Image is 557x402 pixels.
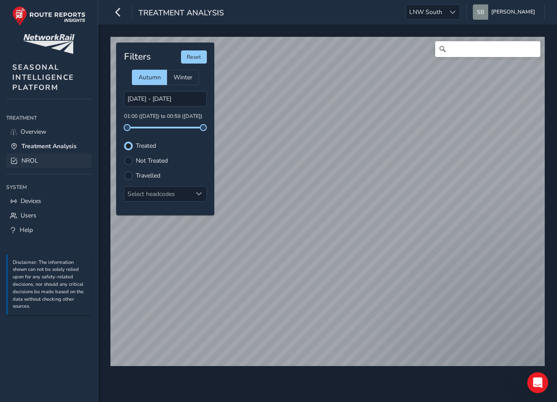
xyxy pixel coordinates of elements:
div: Select headcodes [124,187,192,201]
a: Devices [6,194,92,208]
img: rr logo [12,6,85,26]
label: Travelled [136,173,160,179]
h4: Filters [124,51,151,62]
div: Autumn [132,70,167,85]
span: Users [21,211,36,220]
iframe: Intercom live chat [527,372,548,393]
label: Treated [136,143,156,149]
a: Treatment Analysis [6,139,92,153]
span: LNW South [406,5,445,19]
a: NROL [6,153,92,168]
div: Winter [167,70,199,85]
button: Reset [181,50,207,64]
span: Treatment Analysis [138,7,224,20]
span: Winter [174,73,192,82]
p: Disclaimer: The information shown can not be solely relied upon for any safety-related decisions,... [13,259,87,311]
span: Overview [21,128,46,136]
div: Treatment [6,111,92,125]
a: Users [6,208,92,223]
canvas: Map [110,37,545,366]
span: Treatment Analysis [21,142,77,150]
img: customer logo [23,34,75,54]
a: Help [6,223,92,237]
a: Overview [6,125,92,139]
button: [PERSON_NAME] [473,4,538,20]
div: System [6,181,92,194]
span: Devices [21,197,41,205]
label: Not Treated [136,158,168,164]
span: NROL [21,157,38,165]
span: Help [20,226,33,234]
span: Autumn [138,73,161,82]
span: SEASONAL INTELLIGENCE PLATFORM [12,62,74,92]
img: diamond-layout [473,4,488,20]
input: Search [435,41,540,57]
span: [PERSON_NAME] [491,4,535,20]
p: 01:00 ([DATE]) to 00:59 ([DATE]) [124,113,207,121]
